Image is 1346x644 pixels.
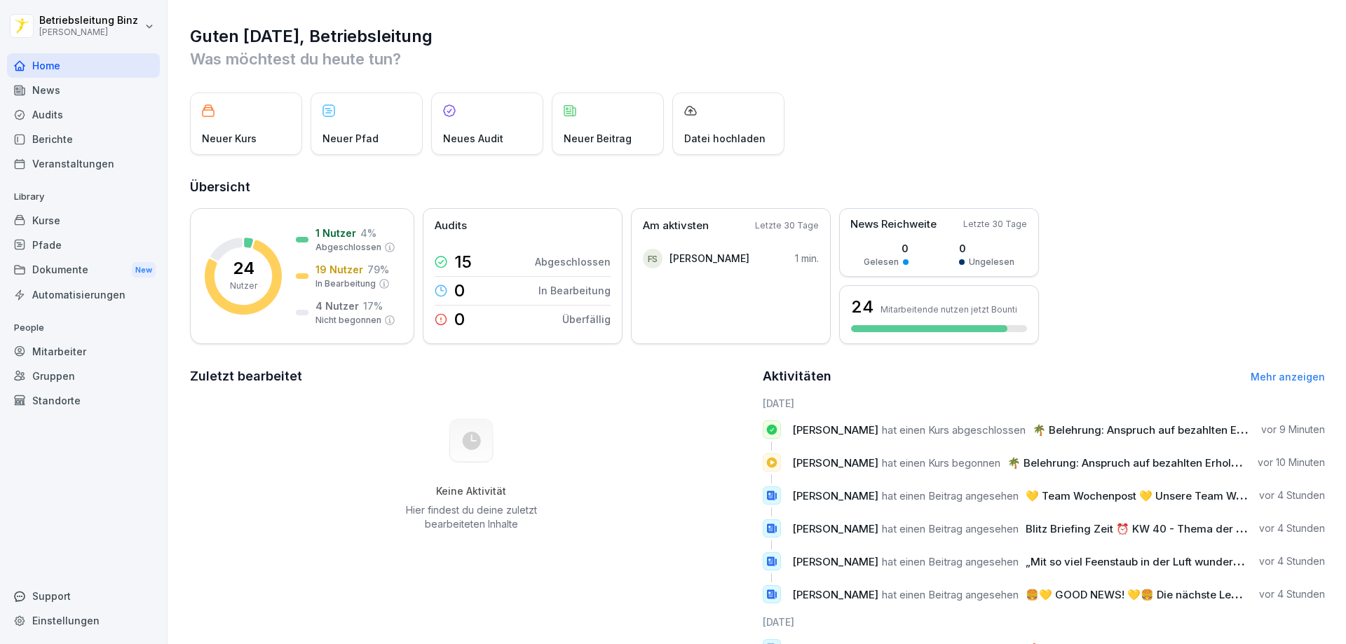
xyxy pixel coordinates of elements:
p: 15 [454,254,472,270]
p: Neuer Pfad [322,131,379,146]
span: hat einen Beitrag angesehen [882,555,1019,568]
p: Am aktivsten [643,218,709,234]
h2: Zuletzt bearbeitet [190,366,753,386]
div: FS [643,249,662,268]
a: Mitarbeiter [7,339,160,364]
p: Neues Audit [443,131,503,146]
p: Audits [435,218,467,234]
a: Mehr anzeigen [1251,371,1325,383]
h2: Übersicht [190,177,1325,197]
p: 4 Nutzer [315,299,359,313]
a: Audits [7,102,160,127]
a: Standorte [7,388,160,413]
h2: Aktivitäten [763,366,831,386]
a: Berichte [7,127,160,151]
h1: Guten [DATE], Betriebsleitung [190,25,1325,48]
span: [PERSON_NAME] [792,423,878,437]
p: vor 10 Minuten [1258,455,1325,470]
p: Nicht begonnen [315,314,381,327]
a: Veranstaltungen [7,151,160,176]
p: [PERSON_NAME] [39,27,138,37]
p: Neuer Beitrag [564,131,632,146]
a: Pfade [7,233,160,257]
div: Support [7,584,160,608]
span: hat einen Beitrag angesehen [882,588,1019,601]
span: hat einen Beitrag angesehen [882,522,1019,535]
p: Letzte 30 Tage [963,218,1027,231]
p: 79 % [367,262,389,277]
p: Library [7,186,160,208]
p: Neuer Kurs [202,131,257,146]
p: Abgeschlossen [535,254,611,269]
p: vor 9 Minuten [1261,423,1325,437]
p: 24 [233,260,254,277]
span: [PERSON_NAME] [792,489,878,502]
p: vor 4 Stunden [1259,488,1325,502]
p: [PERSON_NAME] [669,251,749,266]
span: [PERSON_NAME] [792,555,878,568]
a: Kurse [7,208,160,233]
p: Ungelesen [969,256,1014,268]
a: DokumenteNew [7,257,160,283]
p: vor 4 Stunden [1259,521,1325,535]
p: Letzte 30 Tage [755,219,819,232]
a: News [7,78,160,102]
span: hat einen Beitrag angesehen [882,489,1019,502]
p: 0 [454,282,465,299]
p: 1 min. [795,251,819,266]
span: [PERSON_NAME] [792,456,878,470]
span: [PERSON_NAME] [792,522,878,535]
p: In Bearbeitung [538,283,611,298]
p: People [7,317,160,339]
p: Nutzer [230,280,257,292]
p: 19 Nutzer [315,262,363,277]
p: News Reichweite [850,217,937,233]
h6: [DATE] [763,396,1326,411]
span: hat einen Kurs abgeschlossen [882,423,1026,437]
p: Datei hochladen [684,131,766,146]
span: hat einen Kurs begonnen [882,456,1000,470]
p: 1 Nutzer [315,226,356,240]
p: Betriebsleitung Binz [39,15,138,27]
p: 0 [864,241,909,256]
div: Dokumente [7,257,160,283]
p: 4 % [360,226,376,240]
div: New [132,262,156,278]
p: Hier findest du deine zuletzt bearbeiteten Inhalte [400,503,542,531]
p: 17 % [363,299,383,313]
p: Gelesen [864,256,899,268]
h5: Keine Aktivität [400,485,542,498]
h6: [DATE] [763,615,1326,629]
a: Gruppen [7,364,160,388]
p: Abgeschlossen [315,241,381,254]
a: Einstellungen [7,608,160,633]
p: vor 4 Stunden [1259,587,1325,601]
span: [PERSON_NAME] [792,588,878,601]
h3: 24 [851,295,873,319]
p: Mitarbeitende nutzen jetzt Bounti [881,304,1017,315]
a: Automatisierungen [7,282,160,307]
p: Was möchtest du heute tun? [190,48,1325,70]
p: vor 4 Stunden [1259,554,1325,568]
p: 0 [959,241,1014,256]
p: In Bearbeitung [315,278,376,290]
a: Home [7,53,160,78]
p: 0 [454,311,465,328]
p: Überfällig [562,312,611,327]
